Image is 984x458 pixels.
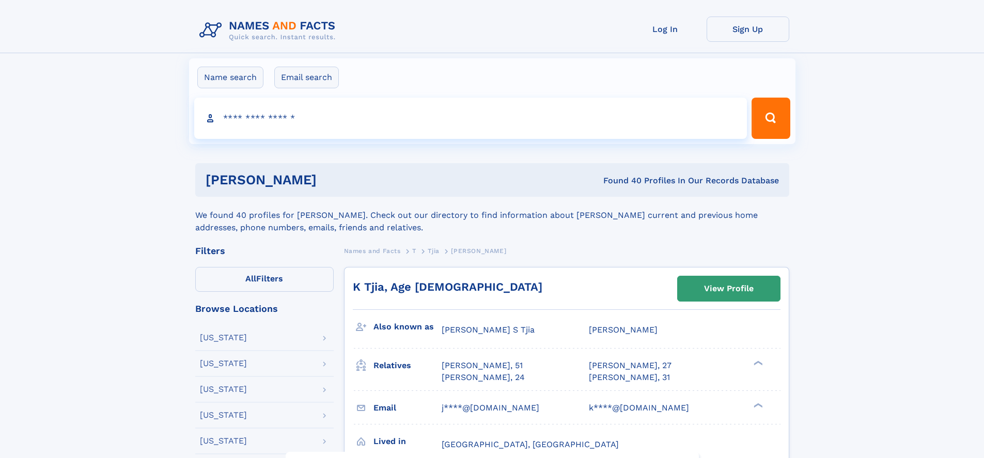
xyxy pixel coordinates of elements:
[373,318,442,336] h3: Also known as
[442,372,525,383] a: [PERSON_NAME], 24
[412,244,416,257] a: T
[195,246,334,256] div: Filters
[589,372,670,383] a: [PERSON_NAME], 31
[428,244,439,257] a: Tjia
[678,276,780,301] a: View Profile
[197,67,263,88] label: Name search
[353,280,542,293] a: K Tjia, Age [DEMOGRAPHIC_DATA]
[200,437,247,445] div: [US_STATE]
[589,360,671,371] a: [PERSON_NAME], 27
[194,98,747,139] input: search input
[589,325,658,335] span: [PERSON_NAME]
[344,244,401,257] a: Names and Facts
[373,399,442,417] h3: Email
[195,197,789,234] div: We found 40 profiles for [PERSON_NAME]. Check out our directory to find information about [PERSON...
[704,277,754,301] div: View Profile
[373,433,442,450] h3: Lived in
[751,360,763,367] div: ❯
[751,402,763,408] div: ❯
[451,247,506,255] span: [PERSON_NAME]
[412,247,416,255] span: T
[373,357,442,374] h3: Relatives
[206,173,460,186] h1: [PERSON_NAME]
[624,17,707,42] a: Log In
[200,385,247,393] div: [US_STATE]
[442,439,619,449] span: [GEOGRAPHIC_DATA], [GEOGRAPHIC_DATA]
[442,325,535,335] span: [PERSON_NAME] S Tjia
[707,17,789,42] a: Sign Up
[195,304,334,313] div: Browse Locations
[460,175,779,186] div: Found 40 Profiles In Our Records Database
[195,267,334,292] label: Filters
[195,17,344,44] img: Logo Names and Facts
[274,67,339,88] label: Email search
[200,359,247,368] div: [US_STATE]
[752,98,790,139] button: Search Button
[200,411,247,419] div: [US_STATE]
[442,360,523,371] a: [PERSON_NAME], 51
[200,334,247,342] div: [US_STATE]
[428,247,439,255] span: Tjia
[245,274,256,283] span: All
